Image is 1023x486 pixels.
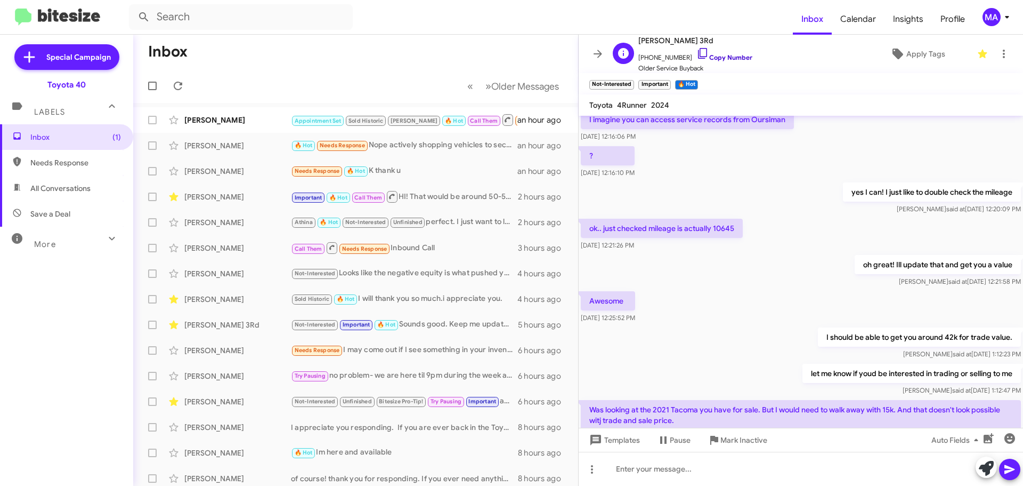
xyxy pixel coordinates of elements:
a: Inbox [793,4,832,35]
div: of course! thank you for responding. If you ever need anything we are here and happy to help [291,473,518,484]
span: Older Messages [491,81,559,92]
nav: Page navigation example [461,75,565,97]
div: ah ok let me redo this! so sorry about that! [291,395,518,408]
p: ok.. just checked mileage is actually 10645 [581,219,743,238]
span: Profile [932,4,973,35]
p: ? [581,146,635,165]
p: Awesome [581,291,635,310]
span: [PERSON_NAME] [DATE] 1:12:47 PM [903,386,1021,394]
div: I appreciate you responding. If you are ever back in the Toyota market please let us know [291,422,518,433]
div: 8 hours ago [518,422,570,433]
div: I will thank you so much.i appreciate you. [291,293,517,305]
a: Copy Number [696,53,752,61]
h1: Inbox [148,43,188,60]
div: 2 hours ago [518,217,570,228]
span: [PERSON_NAME] 3Rd [638,34,752,47]
div: Yes [291,113,517,126]
span: Try Pausing [295,372,326,379]
span: Save a Deal [30,209,70,219]
span: 🔥 Hot [295,142,313,149]
div: [PERSON_NAME] [184,115,291,125]
small: 🔥 Hot [675,80,698,90]
div: Nope actively shopping vehicles to secure best deal/vehicle [291,139,517,152]
div: [PERSON_NAME] [184,140,291,151]
span: Needs Response [295,168,340,174]
button: Next [479,75,565,97]
div: 4 hours ago [517,294,570,305]
div: I may come out if I see something in your inventory [291,344,518,356]
span: Templates [587,431,640,450]
span: (1) [112,132,121,142]
span: Toyota [589,100,613,110]
span: » [485,79,491,93]
div: [PERSON_NAME] 3Rd [184,320,291,330]
span: 2024 [651,100,669,110]
input: Search [129,4,353,30]
div: [PERSON_NAME] [184,192,291,202]
div: [PERSON_NAME] [184,473,291,484]
span: More [34,240,56,249]
span: Unfinished [393,219,423,226]
span: [DATE] 12:16:06 PM [581,132,636,140]
div: 6 hours ago [518,345,570,356]
span: said at [948,277,967,285]
span: Inbox [30,132,121,142]
span: « [467,79,473,93]
div: an hour ago [517,166,570,177]
button: Mark Inactive [699,431,776,450]
span: 🔥 Hot [445,117,463,124]
span: Not-Interested [295,398,336,405]
div: HI! That would be around 50-55k depending on packages/color [291,190,518,203]
p: Was looking at the 2021 Tacoma you have for sale. But I would need to walk away with 15k. And tha... [581,400,1021,430]
span: [PERSON_NAME] [DATE] 12:20:09 PM [897,205,1021,213]
span: Call Them [354,194,382,201]
span: [PERSON_NAME] [DATE] 12:21:58 PM [899,277,1021,285]
div: 6 hours ago [518,396,570,407]
button: Templates [579,431,648,450]
span: All Conversations [30,183,91,194]
span: [DATE] 12:16:10 PM [581,169,635,177]
span: 🔥 Hot [337,296,355,302]
button: Pause [648,431,699,450]
span: Important [343,321,370,328]
div: Im here and available [291,447,518,459]
div: [PERSON_NAME] [184,422,291,433]
div: [PERSON_NAME] [184,294,291,305]
span: Athina [295,219,313,226]
span: [PHONE_NUMBER] [638,47,752,63]
button: Auto Fields [923,431,991,450]
span: Labels [34,107,65,117]
span: Call Them [470,117,498,124]
span: said at [952,386,971,394]
small: Not-Interested [589,80,634,90]
div: [PERSON_NAME] [184,396,291,407]
span: 🔥 Hot [295,449,313,456]
div: Toyota 40 [47,79,86,90]
span: Not-Interested [295,321,336,328]
span: 4Runner [617,100,647,110]
span: Call Them [295,245,322,252]
span: [PERSON_NAME] [DATE] 1:12:23 PM [903,350,1021,358]
button: Apply Tags [863,44,972,63]
span: Auto Fields [931,431,983,450]
span: Needs Response [30,157,121,168]
div: no problem- we are here til 9pm during the week and 9-7 on Saturdays [291,370,518,382]
div: 2 hours ago [518,192,570,202]
div: MA [983,8,1001,26]
span: Sold Historic [348,117,384,124]
span: Unfinished [343,398,372,405]
div: 8 hours ago [518,448,570,458]
div: [PERSON_NAME] [184,371,291,381]
span: Older Service Buyback [638,63,752,74]
div: an hour ago [517,115,570,125]
span: Pause [670,431,691,450]
span: 🔥 Hot [320,219,338,226]
span: Not-Interested [345,219,386,226]
div: [PERSON_NAME] [184,268,291,279]
div: K thank u [291,165,517,177]
span: Sold Historic [295,296,330,302]
span: 🔥 Hot [329,194,347,201]
span: Important [468,398,496,405]
span: Mark Inactive [720,431,767,450]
